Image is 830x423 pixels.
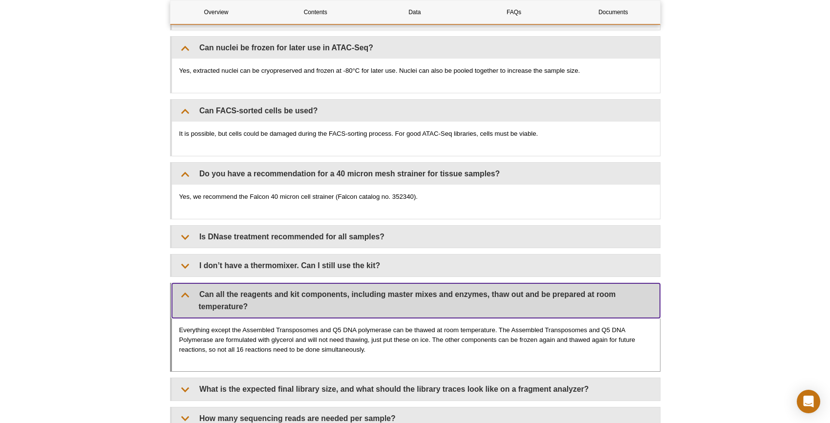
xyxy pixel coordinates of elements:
[172,37,660,59] summary: Can nuclei be frozen for later use in ATAC-Seq?
[170,0,262,24] a: Overview
[179,192,653,202] p: Yes, we recommend the Falcon 40 micron cell strainer (Falcon catalog no. 352340).
[172,163,660,185] summary: Do you have a recommendation for a 40 micron mesh strainer for tissue samples?
[567,0,659,24] a: Documents
[179,66,653,76] p: Yes, extracted nuclei can be cryopreserved and frozen at -80°C for later use. Nuclei can also be ...
[172,100,660,122] summary: Can FACS-sorted cells be used?
[172,378,660,400] summary: What is the expected final library size, and what should the library traces look like on a fragme...
[179,129,653,139] p: It is possible, but cells could be damaged during the FACS-sorting process. For good ATAC-Seq lib...
[270,0,362,24] a: Contents
[172,226,660,248] summary: Is DNase treatment recommended for all samples?
[797,390,820,413] div: Open Intercom Messenger
[468,0,560,24] a: FAQs
[369,0,461,24] a: Data
[172,283,660,317] summary: Can all the reagents and kit components, including master mixes and enzymes, thaw out and be prep...
[179,325,653,355] p: Everything except the Assembled Transposomes and Q5 DNA polymerase can be thawed at room temperat...
[172,254,660,276] summary: I don’t have a thermomixer. Can I still use the kit?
